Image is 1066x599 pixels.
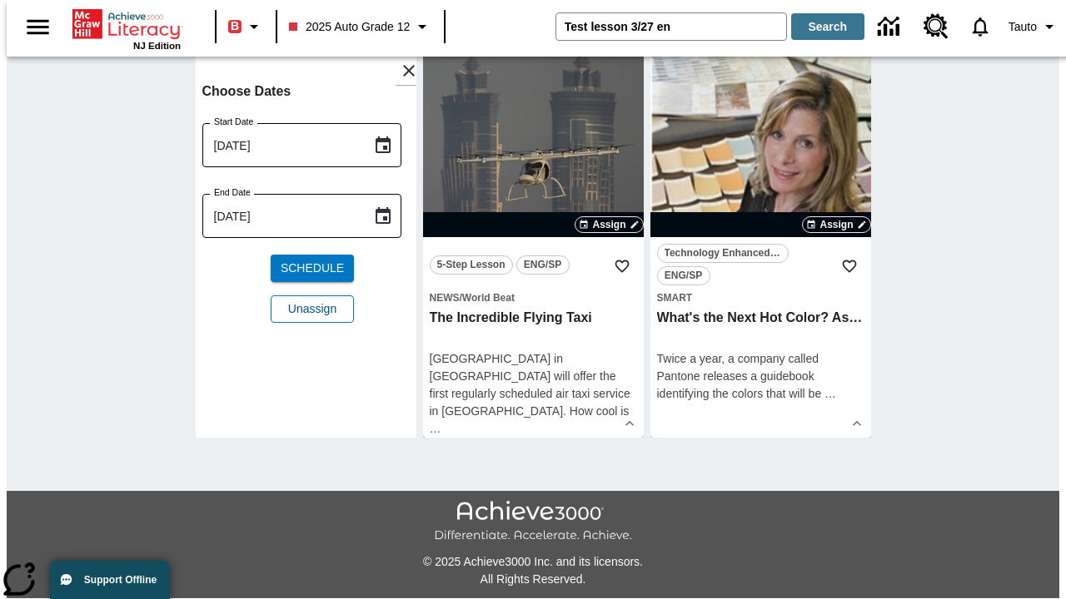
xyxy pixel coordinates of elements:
[7,553,1059,571] p: © 2025 Achieve3000 Inc. and its licensors.
[607,251,637,281] button: Add to Favorites
[462,292,515,304] span: World Beat
[657,266,710,285] button: ENG/SP
[657,292,693,304] span: Smart
[524,256,561,274] span: ENG/SP
[202,80,423,336] div: Choose date
[395,57,423,85] button: Close
[592,217,625,232] span: Assign
[72,7,181,41] a: Home
[7,571,1059,588] p: All Rights Reserved.
[222,12,271,42] button: Boost Class color is red. Change class color
[791,13,864,40] button: Search
[834,251,864,281] button: Add to Favorites
[271,255,354,282] button: Schedule
[13,2,62,52] button: Open side menu
[72,6,181,51] div: Home
[556,13,786,40] input: search field
[202,80,423,103] h6: Choose Dates
[366,200,400,233] button: Choose date, selected date is Sep 1, 2025
[282,12,439,42] button: Class: 2025 Auto Grade 12, Select your class
[202,123,360,167] input: MMMM-DD-YYYY
[289,18,410,36] span: 2025 Auto Grade 12
[281,260,344,277] span: Schedule
[434,501,632,543] img: Achieve3000 Differentiate Accelerate Achieve
[665,245,781,262] span: Technology Enhanced Item
[271,295,354,323] button: Unassign
[423,50,644,438] div: lesson details
[959,5,1002,48] a: Notifications
[50,561,170,599] button: Support Offline
[657,244,789,263] button: Technology Enhanced Item
[437,256,506,274] span: 5-Step Lesson
[657,309,864,327] h3: What's the Next Hot Color? Ask Pantone
[366,129,400,162] button: Choose date, selected date is Sep 1, 2025
[430,350,637,438] div: [GEOGRAPHIC_DATA] in [GEOGRAPHIC_DATA] will offer the first regularly scheduled air taxi service ...
[824,387,836,400] span: …
[617,411,642,436] button: Show Details
[657,350,864,403] div: Twice a year, a company called Pantone releases a guidebook identifying the colors that will be
[430,292,460,304] span: News
[657,289,864,306] span: Topic: Smart/null
[231,16,239,37] span: B
[1002,12,1066,42] button: Profile/Settings
[914,4,959,49] a: Resource Center, Will open in new tab
[196,50,416,438] div: lesson details
[430,289,637,306] span: Topic: News/World Beat
[665,267,702,285] span: ENG/SP
[868,4,914,50] a: Data Center
[133,41,181,51] span: NJ Edition
[214,116,253,128] label: Start Date
[430,255,513,275] button: 5-Step Lesson
[460,292,462,304] span: /
[575,216,643,233] button: Assign Choose Dates
[288,300,336,318] span: Unassign
[84,574,157,586] span: Support Offline
[214,186,251,199] label: End Date
[844,411,869,436] button: Show Details
[1009,18,1037,36] span: Tauto
[650,50,871,438] div: lesson details
[819,217,853,232] span: Assign
[430,309,637,327] h3: The Incredible Flying Taxi
[802,216,870,233] button: Assign Choose Dates
[202,194,360,238] input: MMMM-DD-YYYY
[516,255,570,275] button: ENG/SP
